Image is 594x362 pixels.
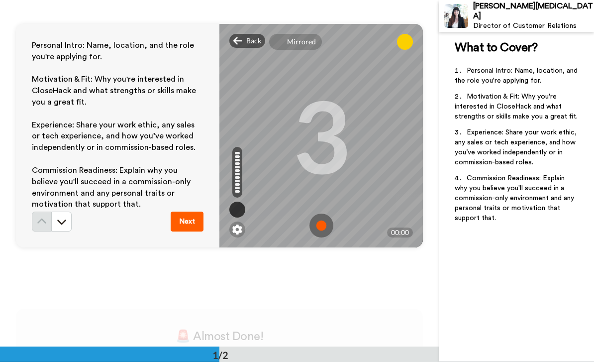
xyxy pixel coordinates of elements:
span: What to Cover? [455,42,537,54]
span: Personal Intro: Name, location, and the role you're applying for. [32,41,196,61]
span: Back [246,36,261,46]
button: Next [171,212,203,232]
img: ic_gear.svg [232,225,242,235]
span: Commission Readiness: Explain why you believe you'll succeed in a commission-only environment and... [455,175,576,222]
div: [PERSON_NAME][MEDICAL_DATA] [473,1,594,20]
img: Profile Image [444,4,468,28]
div: 1/2 [197,348,244,362]
span: Personal Intro: Name, location, and the role you're applying for. [455,67,580,84]
div: 3 [293,98,350,173]
div: Back [229,34,265,48]
span: Experience: Share your work ethic, any sales or tech experience, and how you’ve worked independen... [32,121,197,152]
span: Experience: Share your work ethic, any sales or tech experience, and how you’ve worked independen... [455,129,579,166]
div: Director of Customer Relations [473,22,594,30]
div: 00:00 [387,228,413,238]
div: Mirrored [287,37,316,47]
span: Motivation & Fit: Why you're interested in CloseHack and what strengths or skills make you a grea... [32,75,198,106]
span: Motivation & Fit: Why you're interested in CloseHack and what strengths or skills make you a grea... [455,93,578,120]
img: ic_record_start.svg [309,214,333,238]
span: Commission Readiness: Explain why you believe you'll succeed in a commission-only environment and... [32,166,193,209]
